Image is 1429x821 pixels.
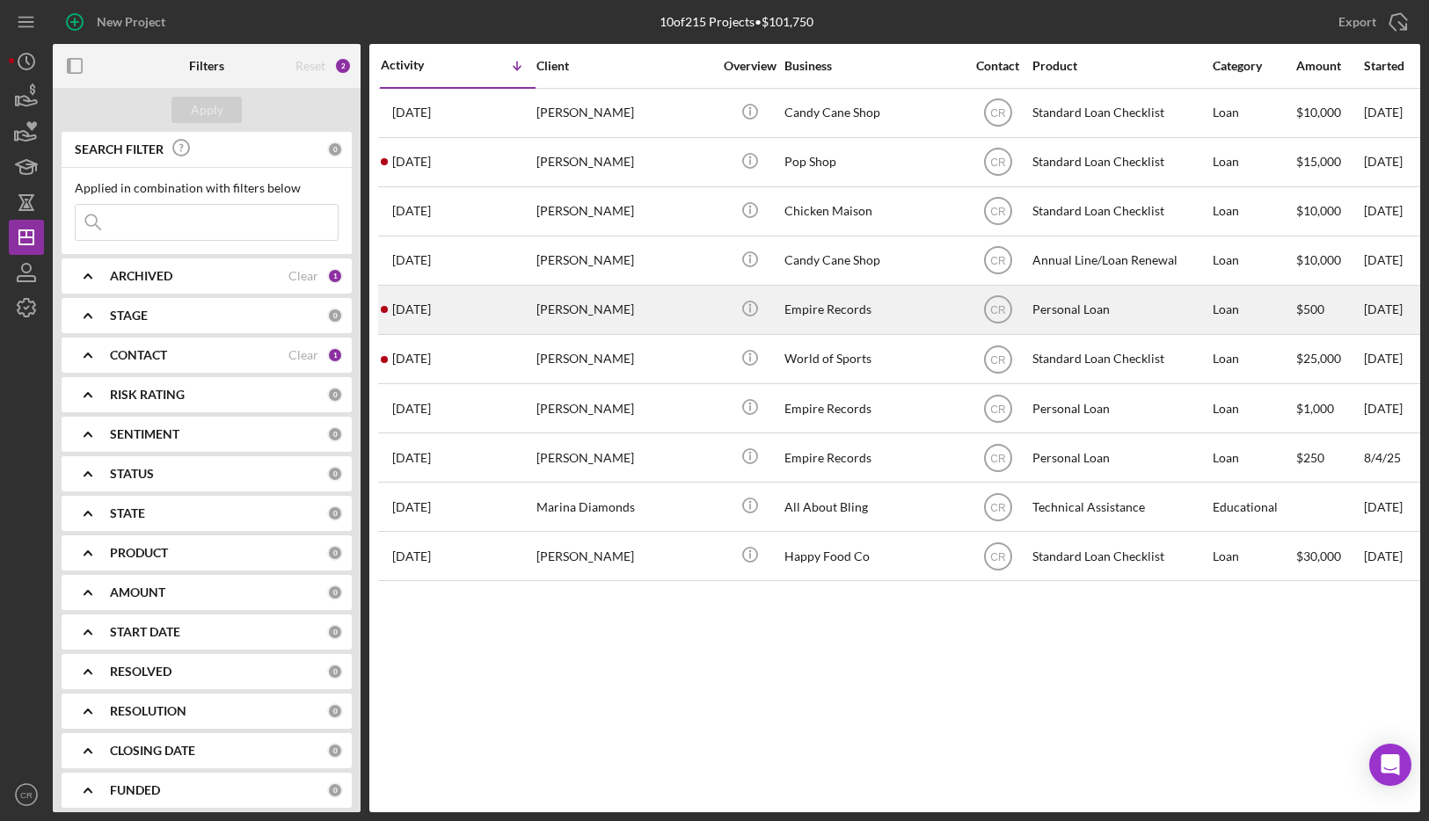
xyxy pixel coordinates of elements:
b: STATUS [110,467,154,481]
time: 2025-07-25 16:47 [392,204,431,218]
div: $10,000 [1296,188,1362,235]
div: Applied in combination with filters below [75,181,339,195]
div: Standard Loan Checklist [1032,139,1208,185]
div: Loan [1213,336,1294,382]
div: $30,000 [1296,533,1362,579]
div: [PERSON_NAME] [536,336,712,382]
div: All About Bling [784,483,960,530]
div: Export [1338,4,1376,40]
button: CR [9,777,44,812]
div: 0 [327,466,343,482]
div: 0 [327,426,343,442]
b: SENTIMENT [110,427,179,441]
b: ARCHIVED [110,269,172,283]
div: Empire Records [784,385,960,432]
div: Educational [1213,483,1294,530]
div: 10 of 215 Projects • $101,750 [660,15,813,29]
div: Contact [965,59,1031,73]
div: 0 [327,703,343,719]
time: 2025-08-12 18:47 [392,105,431,120]
b: START DATE [110,625,180,639]
b: RESOLVED [110,665,171,679]
div: Empire Records [784,434,960,481]
div: 1 [327,347,343,363]
time: 2025-07-02 15:40 [392,253,431,267]
time: 2025-06-20 15:43 [392,352,431,366]
b: Filters [189,59,224,73]
div: $25,000 [1296,336,1362,382]
div: Reset [295,59,325,73]
div: 0 [327,585,343,600]
div: Category [1213,59,1294,73]
div: 0 [327,545,343,561]
div: Chicken Maison [784,188,960,235]
div: [PERSON_NAME] [536,287,712,333]
b: AMOUNT [110,585,165,599]
div: Technical Assistance [1032,483,1208,530]
div: Overview [717,59,783,73]
div: Loan [1213,434,1294,481]
button: New Project [53,4,183,40]
div: $10,000 [1296,237,1362,284]
div: Empire Records [784,287,960,333]
div: World of Sports [784,336,960,382]
b: CONTACT [110,348,167,362]
div: Activity [381,58,458,72]
div: Business [784,59,960,73]
div: Happy Food Co [784,533,960,579]
div: [PERSON_NAME] [536,139,712,185]
div: 1 [327,268,343,284]
text: CR [990,156,1006,169]
b: STAGE [110,309,148,323]
b: SEARCH FILTER [75,142,164,156]
button: Export [1321,4,1420,40]
time: 2025-07-25 23:25 [392,155,431,169]
div: Standard Loan Checklist [1032,336,1208,382]
div: Personal Loan [1032,385,1208,432]
div: Standard Loan Checklist [1032,90,1208,136]
div: $1,000 [1296,385,1362,432]
button: Apply [171,97,242,123]
div: $10,000 [1296,90,1362,136]
text: CR [990,452,1006,464]
div: [PERSON_NAME] [536,188,712,235]
div: [PERSON_NAME] [536,434,712,481]
div: $500 [1296,287,1362,333]
b: FUNDED [110,783,160,797]
div: 2 [334,57,352,75]
b: STATE [110,506,145,520]
div: Pop Shop [784,139,960,185]
div: 0 [327,624,343,640]
div: Personal Loan [1032,434,1208,481]
div: 0 [327,142,343,157]
div: Loan [1213,90,1294,136]
text: CR [20,790,33,800]
div: [PERSON_NAME] [536,533,712,579]
b: CLOSING DATE [110,744,195,758]
div: Loan [1213,385,1294,432]
div: 0 [327,782,343,798]
div: Standard Loan Checklist [1032,533,1208,579]
div: Amount [1296,59,1362,73]
time: 2025-07-01 20:48 [392,302,431,316]
text: CR [990,403,1006,415]
div: Candy Cane Shop [784,90,960,136]
div: Clear [288,348,318,362]
div: [PERSON_NAME] [536,237,712,284]
div: Product [1032,59,1208,73]
text: CR [990,255,1006,267]
text: CR [990,206,1006,218]
text: CR [990,304,1006,316]
div: Open Intercom Messenger [1369,744,1411,786]
time: 2025-05-08 23:27 [392,500,431,514]
div: Loan [1213,188,1294,235]
div: Marina Diamonds [536,483,712,530]
time: 2025-05-22 18:39 [392,451,431,465]
div: Standard Loan Checklist [1032,188,1208,235]
time: 2025-05-02 16:36 [392,549,431,563]
b: PRODUCT [110,546,168,560]
div: Loan [1213,237,1294,284]
text: CR [990,550,1006,563]
div: 0 [327,387,343,403]
div: Annual Line/Loan Renewal [1032,237,1208,284]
